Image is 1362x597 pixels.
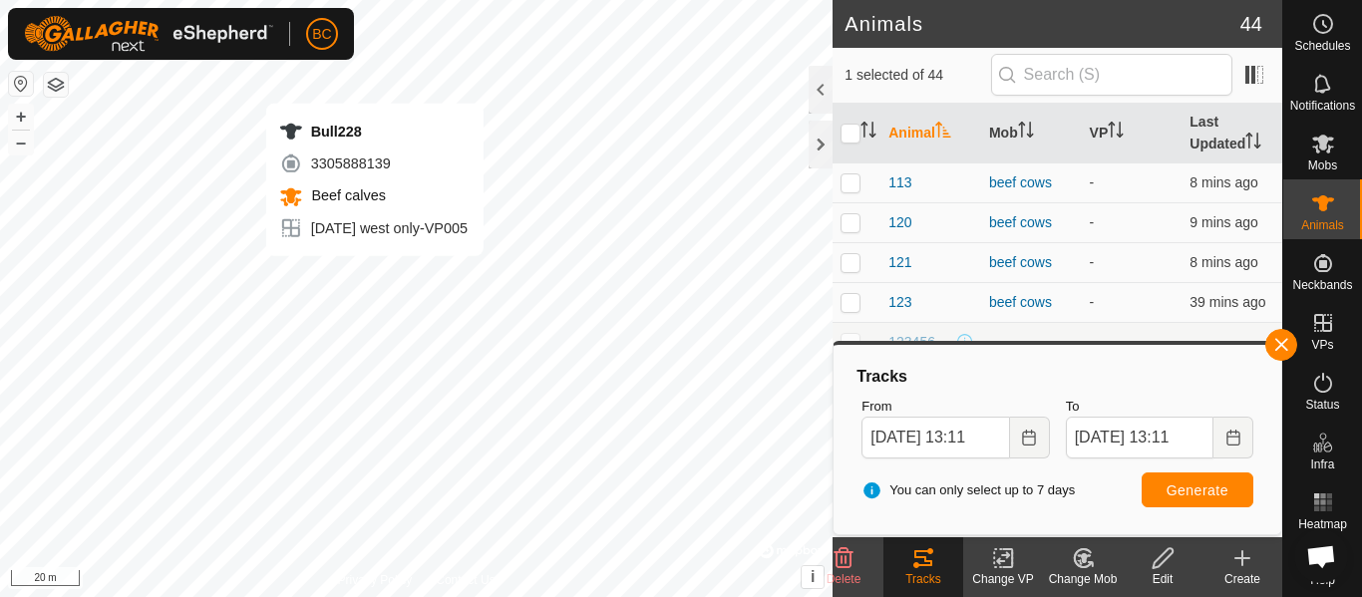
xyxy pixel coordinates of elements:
[888,212,911,233] span: 120
[888,292,911,313] span: 123
[1010,417,1050,458] button: Choose Date
[1245,136,1261,151] p-sorticon: Activate to sort
[1301,219,1344,231] span: Animals
[9,72,33,96] button: Reset Map
[1142,472,1253,507] button: Generate
[989,172,1074,193] div: beef cows
[981,104,1082,163] th: Mob
[1090,334,1095,350] app-display-virtual-paddock-transition: -
[989,252,1074,273] div: beef cows
[1190,174,1257,190] span: 6 Sept 2025, 1:02 pm
[1310,458,1334,470] span: Infra
[989,537,1074,558] div: beef cows
[991,54,1232,96] input: Search (S)
[1290,100,1355,112] span: Notifications
[1043,570,1123,588] div: Change Mob
[1190,294,1265,310] span: 6 Sept 2025, 12:32 pm
[1167,482,1228,498] span: Generate
[436,571,495,589] a: Contact Us
[1090,254,1095,270] app-display-virtual-paddock-transition: -
[307,187,386,203] span: Beef calves
[44,73,68,97] button: Map Layers
[1294,529,1348,583] div: Open chat
[861,480,1075,500] span: You can only select up to 7 days
[1190,334,1194,350] span: -
[1298,518,1347,530] span: Heatmap
[888,537,911,558] span: 131
[888,172,911,193] span: 113
[1311,339,1333,351] span: VPs
[1310,574,1335,586] span: Help
[1090,214,1095,230] app-display-virtual-paddock-transition: -
[989,332,1074,353] div: -
[1202,570,1282,588] div: Create
[9,105,33,129] button: +
[1066,397,1253,417] label: To
[1305,399,1339,411] span: Status
[1292,279,1352,291] span: Neckbands
[279,120,468,144] div: Bull228
[811,568,815,585] span: i
[338,571,413,589] a: Privacy Policy
[845,12,1240,36] h2: Animals
[1308,159,1337,171] span: Mobs
[24,16,273,52] img: Gallagher Logo
[1240,9,1262,39] span: 44
[1294,40,1350,52] span: Schedules
[802,566,824,588] button: i
[1283,538,1362,594] a: Help
[989,292,1074,313] div: beef cows
[845,65,990,86] span: 1 selected of 44
[827,572,861,586] span: Delete
[888,332,935,353] span: 123456
[1190,254,1257,270] span: 6 Sept 2025, 1:02 pm
[279,151,468,175] div: 3305888139
[1190,214,1257,230] span: 6 Sept 2025, 1:02 pm
[1213,417,1253,458] button: Choose Date
[1123,570,1202,588] div: Edit
[1182,104,1282,163] th: Last Updated
[1082,104,1183,163] th: VP
[860,125,876,141] p-sorticon: Activate to sort
[1018,125,1034,141] p-sorticon: Activate to sort
[279,216,468,240] div: [DATE] west only-VP005
[883,570,963,588] div: Tracks
[963,570,1043,588] div: Change VP
[312,24,331,45] span: BC
[880,104,981,163] th: Animal
[1090,294,1095,310] app-display-virtual-paddock-transition: -
[935,125,951,141] p-sorticon: Activate to sort
[1090,174,1095,190] app-display-virtual-paddock-transition: -
[861,397,1049,417] label: From
[9,131,33,154] button: –
[853,365,1261,389] div: Tracks
[1108,125,1124,141] p-sorticon: Activate to sort
[989,212,1074,233] div: beef cows
[888,252,911,273] span: 121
